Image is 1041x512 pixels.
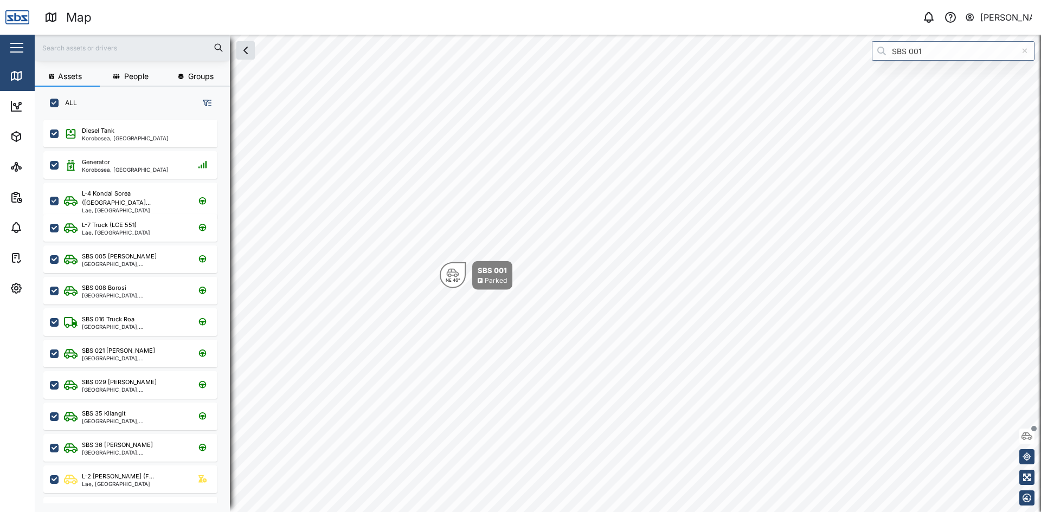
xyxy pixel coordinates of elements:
div: SBS 001 [478,265,507,276]
div: SBS 36 [PERSON_NAME] [82,440,153,450]
div: SBS 016 Truck Roa [82,315,134,324]
input: Search by People, Asset, Geozone or Place [872,41,1034,61]
div: Diesel Tank [82,126,114,135]
div: L-7 Truck (LCE 551) [82,221,137,230]
div: Generator [82,158,110,167]
div: [GEOGRAPHIC_DATA], [GEOGRAPHIC_DATA] [82,355,185,361]
div: Lae, [GEOGRAPHIC_DATA] [82,481,154,487]
span: People [124,73,149,80]
div: Korobosea, [GEOGRAPHIC_DATA] [82,135,169,141]
div: Tasks [28,252,58,264]
div: L-4 Kondai Sorea ([GEOGRAPHIC_DATA]... [82,189,185,208]
div: SBS 029 [PERSON_NAME] [82,378,157,387]
div: [GEOGRAPHIC_DATA], [GEOGRAPHIC_DATA] [82,293,185,298]
span: Assets [58,73,82,80]
div: [GEOGRAPHIC_DATA], [GEOGRAPHIC_DATA] [82,387,185,392]
div: Map [28,70,53,82]
div: [GEOGRAPHIC_DATA], [GEOGRAPHIC_DATA] [82,450,185,455]
button: [PERSON_NAME] [965,10,1032,25]
div: Sites [28,161,54,173]
div: Dashboard [28,100,77,112]
div: NE 46° [446,278,460,282]
div: [GEOGRAPHIC_DATA], [GEOGRAPHIC_DATA] [82,261,185,267]
div: SBS 005 [PERSON_NAME] [82,252,157,261]
div: SBS 35 Kilangit [82,409,126,418]
div: L-2 [PERSON_NAME] (F... [82,472,154,481]
div: SBS 008 Borosi [82,283,126,293]
div: Alarms [28,222,62,234]
div: Lae, [GEOGRAPHIC_DATA] [82,208,185,213]
div: [PERSON_NAME] [980,11,1032,24]
div: SBS 021 [PERSON_NAME] [82,346,155,355]
div: Lae, [GEOGRAPHIC_DATA] [82,230,150,235]
div: Reports [28,191,65,203]
label: ALL [59,99,77,107]
div: Korobosea, [GEOGRAPHIC_DATA] [82,167,169,172]
canvas: Map [35,35,1041,512]
img: Main Logo [5,5,29,29]
div: Map [66,8,92,27]
div: Settings [28,282,67,294]
input: Search assets or drivers [41,40,223,56]
div: grid [43,116,229,503]
div: [GEOGRAPHIC_DATA], [GEOGRAPHIC_DATA] [82,324,185,329]
div: [GEOGRAPHIC_DATA], [GEOGRAPHIC_DATA] [82,418,185,424]
div: Parked [485,276,507,286]
div: Assets [28,131,62,142]
div: Map marker [440,261,512,290]
span: Groups [188,73,214,80]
